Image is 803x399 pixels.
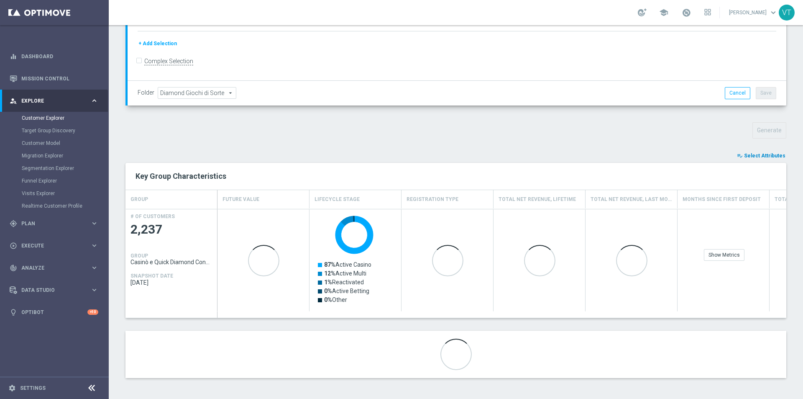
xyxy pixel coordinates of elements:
[90,97,98,105] i: keyboard_arrow_right
[10,97,90,105] div: Explore
[138,39,178,48] button: + Add Selection
[324,261,371,268] text: Active Casino
[21,301,87,323] a: Optibot
[736,151,786,160] button: playlist_add_check Select Attributes
[130,221,212,238] span: 2,237
[725,87,750,99] button: Cancel
[20,386,46,391] a: Settings
[683,192,761,207] h4: Months Since First Deposit
[324,279,364,286] text: Reactivated
[591,192,672,207] h4: Total Net Revenue, Last Month
[90,264,98,272] i: keyboard_arrow_right
[22,137,108,149] div: Customer Model
[22,190,87,197] a: Visits Explorer
[10,301,98,323] div: Optibot
[9,75,99,82] button: Mission Control
[10,67,98,90] div: Mission Control
[324,261,335,268] tspan: 87%
[752,122,786,139] button: Generate
[324,270,335,277] tspan: 12%
[10,220,90,227] div: Plan
[90,242,98,250] i: keyboard_arrow_right
[10,264,90,272] div: Analyze
[407,192,458,207] h4: Registration Type
[10,264,17,272] i: track_changes
[9,287,99,293] div: Data Studio keyboard_arrow_right
[22,149,108,162] div: Migration Explorer
[90,219,98,227] i: keyboard_arrow_right
[10,53,17,60] i: equalizer
[22,112,108,124] div: Customer Explorer
[499,192,576,207] h4: Total Net Revenue, Lifetime
[222,192,259,207] h4: Future Value
[22,165,87,172] a: Segmentation Explorer
[21,45,98,67] a: Dashboard
[138,89,154,96] label: Folder
[9,242,99,249] button: play_circle_outline Execute keyboard_arrow_right
[22,124,108,137] div: Target Group Discovery
[324,270,366,277] text: Active Multi
[10,242,17,250] i: play_circle_outline
[90,286,98,294] i: keyboard_arrow_right
[9,265,99,271] button: track_changes Analyze keyboard_arrow_right
[22,162,108,175] div: Segmentation Explorer
[324,296,347,303] text: Other
[22,152,87,159] a: Migration Explorer
[10,309,17,316] i: lightbulb
[130,279,212,286] span: 2025-09-13
[10,97,17,105] i: person_search
[324,288,332,294] tspan: 0%
[130,214,175,219] h4: # OF CUSTOMERS
[21,98,90,103] span: Explore
[22,203,87,209] a: Realtime Customer Profile
[8,384,16,392] i: settings
[130,192,148,207] h4: GROUP
[125,209,217,311] div: Press SPACE to select this row.
[136,171,776,181] h2: Key Group Characteristics
[324,288,369,294] text: Active Betting
[324,296,332,303] tspan: 0%
[728,6,779,19] a: [PERSON_NAME]keyboard_arrow_down
[10,286,90,294] div: Data Studio
[22,127,87,134] a: Target Group Discovery
[9,309,99,316] button: lightbulb Optibot +10
[21,67,98,90] a: Mission Control
[144,57,193,65] label: Complex Selection
[324,279,332,286] tspan: 1%
[744,153,785,159] span: Select Attributes
[769,8,778,17] span: keyboard_arrow_down
[22,115,87,121] a: Customer Explorer
[22,187,108,200] div: Visits Explorer
[130,259,212,265] span: Casinò e Quick Diamond Confirmed + Young+ Exiting
[10,242,90,250] div: Execute
[315,192,360,207] h4: Lifecycle Stage
[10,220,17,227] i: gps_fixed
[22,140,87,147] a: Customer Model
[756,87,776,99] button: Save
[21,288,90,293] span: Data Studio
[9,98,99,104] button: person_search Explore keyboard_arrow_right
[9,220,99,227] button: gps_fixed Plan keyboard_arrow_right
[21,243,90,248] span: Execute
[21,265,90,270] span: Analyze
[130,253,148,259] h4: GROUP
[659,8,668,17] span: school
[22,178,87,184] a: Funnel Explorer
[704,249,744,261] div: Show Metrics
[21,221,90,226] span: Plan
[779,5,795,21] div: VT
[87,309,98,315] div: +10
[10,45,98,67] div: Dashboard
[737,153,743,159] i: playlist_add_check
[22,175,108,187] div: Funnel Explorer
[22,200,108,212] div: Realtime Customer Profile
[9,53,99,60] button: equalizer Dashboard
[130,273,173,279] h4: SNAPSHOT DATE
